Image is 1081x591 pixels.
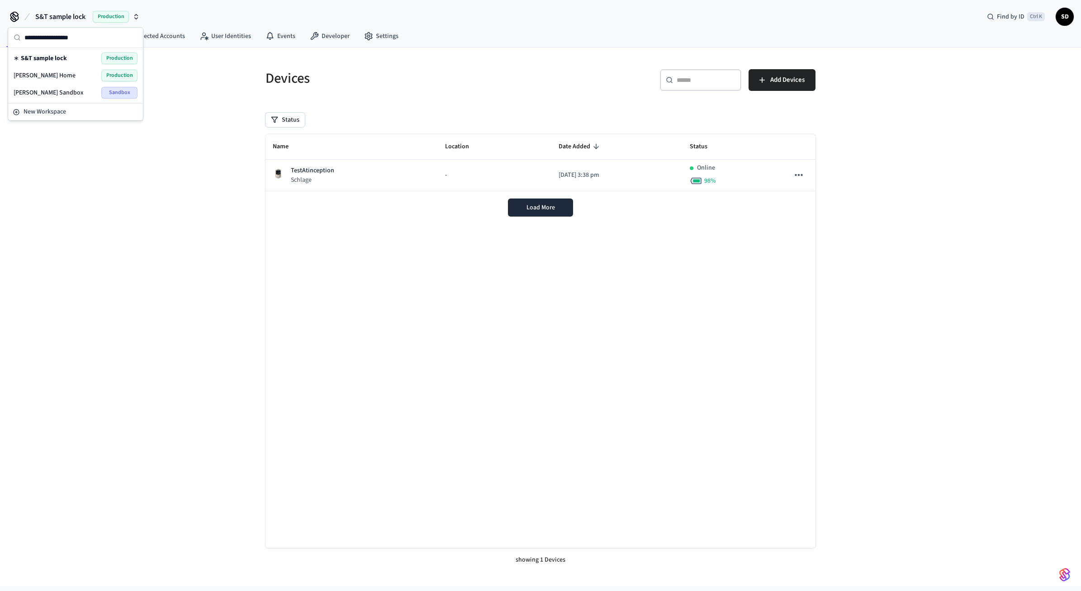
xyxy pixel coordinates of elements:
[1057,9,1073,25] span: SD
[704,176,716,185] span: 98 %
[2,28,49,44] a: Devices
[266,548,815,572] div: showing 1 Devices
[14,71,76,80] span: [PERSON_NAME] Home
[1056,8,1074,26] button: SD
[14,88,84,97] span: [PERSON_NAME] Sandbox
[258,28,303,44] a: Events
[303,28,357,44] a: Developer
[266,134,815,191] table: sticky table
[101,70,137,81] span: Production
[9,104,142,119] button: New Workspace
[770,74,805,86] span: Add Devices
[445,170,447,180] span: -
[559,140,602,154] span: Date Added
[21,54,67,63] span: S&T sample lock
[1059,567,1070,582] img: SeamLogoGradient.69752ec5.svg
[357,28,406,44] a: Settings
[101,87,137,99] span: Sandbox
[110,28,192,44] a: Connected Accounts
[93,11,129,23] span: Production
[690,140,719,154] span: Status
[266,69,535,88] h5: Devices
[266,113,305,127] button: Status
[526,203,555,212] span: Load More
[980,9,1052,25] div: Find by IDCtrl K
[273,168,284,179] img: Schlage Sense Smart Deadbolt with Camelot Trim, Front
[291,175,334,184] p: Schlage
[192,28,258,44] a: User Identities
[273,140,300,154] span: Name
[35,11,85,22] span: S&T sample lock
[291,166,334,175] p: TestAtinception
[24,107,66,117] span: New Workspace
[997,12,1024,21] span: Find by ID
[8,48,143,103] div: Suggestions
[1027,12,1045,21] span: Ctrl K
[445,140,481,154] span: Location
[749,69,815,91] button: Add Devices
[559,170,675,180] p: [DATE] 3:38 pm
[101,52,137,64] span: Production
[697,163,715,173] p: Online
[508,199,573,217] button: Load More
